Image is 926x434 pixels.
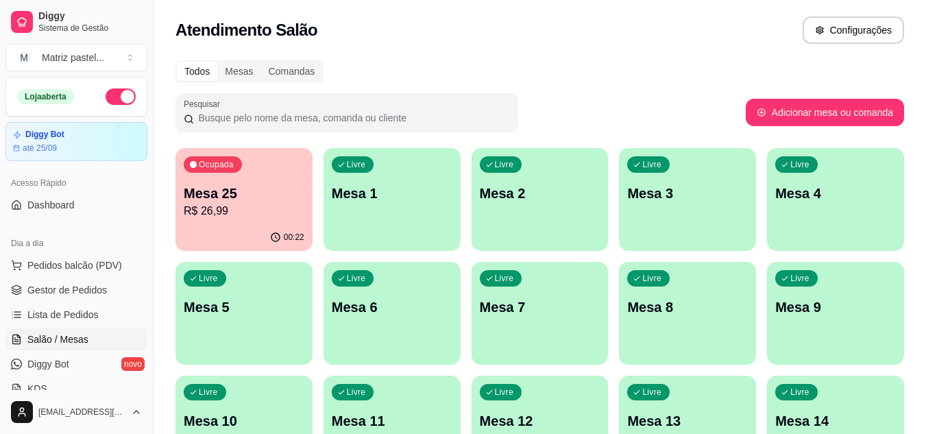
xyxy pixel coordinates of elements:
[38,407,125,418] span: [EMAIL_ADDRESS][DOMAIN_NAME]
[619,262,756,365] button: LivreMesa 8
[347,273,366,284] p: Livre
[5,254,147,276] button: Pedidos balcão (PDV)
[775,411,896,431] p: Mesa 14
[803,16,904,44] button: Configurações
[27,357,69,371] span: Diggy Bot
[199,159,234,170] p: Ocupada
[17,51,31,64] span: M
[5,5,147,38] a: DiggySistema de Gestão
[767,262,904,365] button: LivreMesa 9
[194,111,510,125] input: Pesquisar
[495,159,514,170] p: Livre
[27,382,47,396] span: KDS
[199,387,218,398] p: Livre
[25,130,64,140] article: Diggy Bot
[790,273,809,284] p: Livre
[5,304,147,326] a: Lista de Pedidos
[332,411,452,431] p: Mesa 11
[332,298,452,317] p: Mesa 6
[619,148,756,251] button: LivreMesa 3
[23,143,57,154] article: até 25/09
[27,308,99,322] span: Lista de Pedidos
[5,232,147,254] div: Dia a dia
[495,387,514,398] p: Livre
[42,51,104,64] div: Matriz pastel ...
[642,273,661,284] p: Livre
[184,98,225,110] label: Pesquisar
[627,298,748,317] p: Mesa 8
[5,378,147,400] a: KDS
[199,273,218,284] p: Livre
[472,262,609,365] button: LivreMesa 7
[480,298,600,317] p: Mesa 7
[5,44,147,71] button: Select a team
[5,194,147,216] a: Dashboard
[261,62,323,81] div: Comandas
[5,396,147,429] button: [EMAIL_ADDRESS][DOMAIN_NAME]
[284,232,304,243] p: 00:22
[472,148,609,251] button: LivreMesa 2
[184,203,304,219] p: R$ 26,99
[5,122,147,161] a: Diggy Botaté 25/09
[324,148,461,251] button: LivreMesa 1
[175,262,313,365] button: LivreMesa 5
[106,88,136,105] button: Alterar Status
[38,10,142,23] span: Diggy
[642,387,661,398] p: Livre
[775,298,896,317] p: Mesa 9
[184,298,304,317] p: Mesa 5
[184,184,304,203] p: Mesa 25
[175,19,317,41] h2: Atendimento Salão
[184,411,304,431] p: Mesa 10
[347,387,366,398] p: Livre
[480,184,600,203] p: Mesa 2
[217,62,260,81] div: Mesas
[5,172,147,194] div: Acesso Rápido
[767,148,904,251] button: LivreMesa 4
[775,184,896,203] p: Mesa 4
[332,184,452,203] p: Mesa 1
[627,411,748,431] p: Mesa 13
[27,333,88,346] span: Salão / Mesas
[27,198,75,212] span: Dashboard
[38,23,142,34] span: Sistema de Gestão
[5,353,147,375] a: Diggy Botnovo
[5,279,147,301] a: Gestor de Pedidos
[790,387,809,398] p: Livre
[175,148,313,251] button: OcupadaMesa 25R$ 26,9900:22
[324,262,461,365] button: LivreMesa 6
[495,273,514,284] p: Livre
[642,159,661,170] p: Livre
[790,159,809,170] p: Livre
[627,184,748,203] p: Mesa 3
[5,328,147,350] a: Salão / Mesas
[27,258,122,272] span: Pedidos balcão (PDV)
[480,411,600,431] p: Mesa 12
[27,283,107,297] span: Gestor de Pedidos
[17,89,74,104] div: Loja aberta
[177,62,217,81] div: Todos
[347,159,366,170] p: Livre
[746,99,904,126] button: Adicionar mesa ou comanda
